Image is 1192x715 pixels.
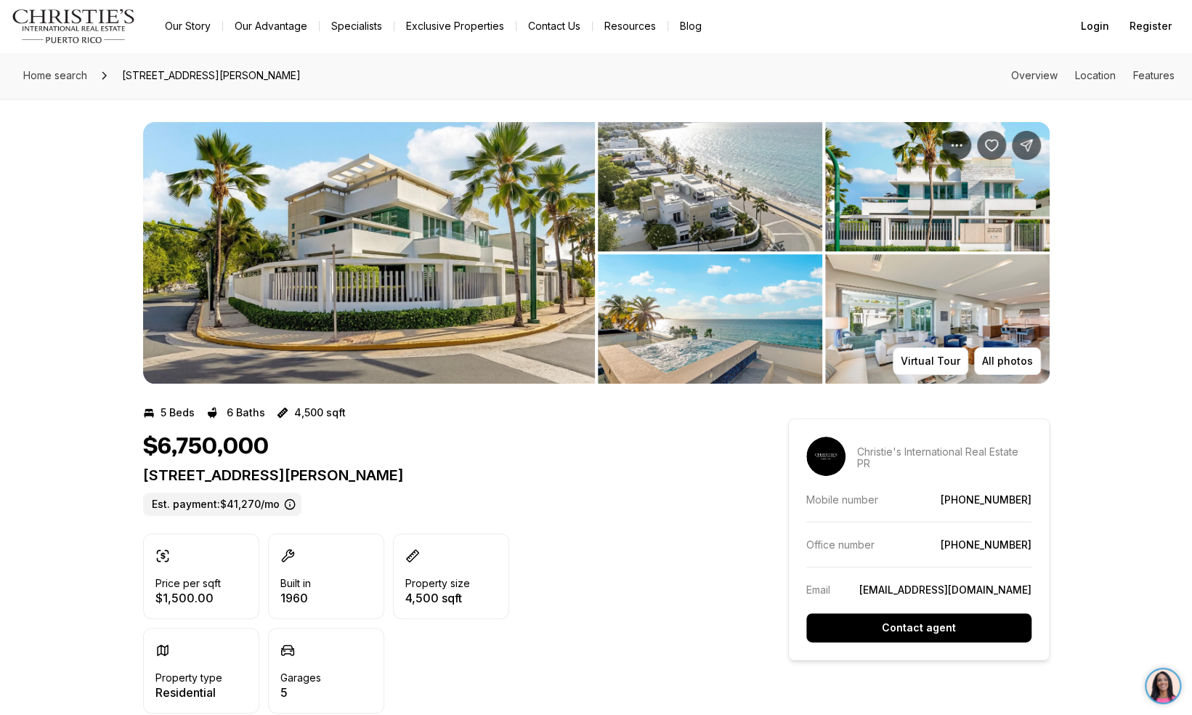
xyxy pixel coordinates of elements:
[143,493,301,516] label: Est. payment: $41,270/mo
[1075,69,1116,81] a: Skip to: Location
[405,578,470,589] p: Property size
[320,16,394,36] a: Specialists
[9,9,42,42] img: be3d4b55-7850-4bcb-9297-a2f9cd376e78.png
[806,583,830,596] p: Email
[1011,69,1058,81] a: Skip to: Overview
[941,493,1031,506] a: [PHONE_NUMBER]
[516,16,592,36] button: Contact Us
[155,672,222,684] p: Property type
[598,122,822,251] button: View image gallery
[857,446,1031,469] p: Christie's International Real Estate PR
[206,401,265,424] button: 6 Baths
[1130,20,1172,32] span: Register
[668,16,713,36] a: Blog
[593,16,668,36] a: Resources
[280,578,311,589] p: Built in
[161,407,195,419] p: 5 Beds
[977,131,1006,160] button: Save Property: 2220 CALLE PARK BLVD
[12,9,136,44] img: logo
[942,131,971,160] button: Property options
[859,583,1031,596] a: [EMAIL_ADDRESS][DOMAIN_NAME]
[1081,20,1109,32] span: Login
[280,592,311,604] p: 1960
[155,687,222,698] p: Residential
[143,122,595,384] button: View image gallery
[143,122,1050,384] div: Listing Photos
[598,254,822,384] button: View image gallery
[806,493,878,506] p: Mobile number
[825,254,1050,384] button: View image gallery
[116,64,307,87] span: [STREET_ADDRESS][PERSON_NAME]
[280,687,321,698] p: 5
[893,347,968,375] button: Virtual Tour
[825,122,1050,251] button: View image gallery
[882,622,956,634] p: Contact agent
[155,578,221,589] p: Price per sqft
[1012,131,1041,160] button: Share Property: 2220 CALLE PARK BLVD
[598,122,1050,384] li: 2 of 10
[394,16,516,36] a: Exclusive Properties
[1011,70,1175,81] nav: Page section menu
[901,355,960,367] p: Virtual Tour
[974,347,1041,375] button: All photos
[17,64,93,87] a: Home search
[155,592,221,604] p: $1,500.00
[223,16,319,36] a: Our Advantage
[1072,12,1118,41] button: Login
[153,16,222,36] a: Our Story
[1121,12,1180,41] button: Register
[806,613,1031,642] button: Contact agent
[143,466,736,484] p: [STREET_ADDRESS][PERSON_NAME]
[143,122,595,384] li: 1 of 10
[941,538,1031,551] a: [PHONE_NUMBER]
[143,433,269,461] h1: $6,750,000
[806,538,875,551] p: Office number
[405,592,470,604] p: 4,500 sqft
[1133,69,1175,81] a: Skip to: Features
[294,407,346,419] p: 4,500 sqft
[227,407,265,419] p: 6 Baths
[280,672,321,684] p: Garages
[982,355,1033,367] p: All photos
[23,69,87,81] span: Home search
